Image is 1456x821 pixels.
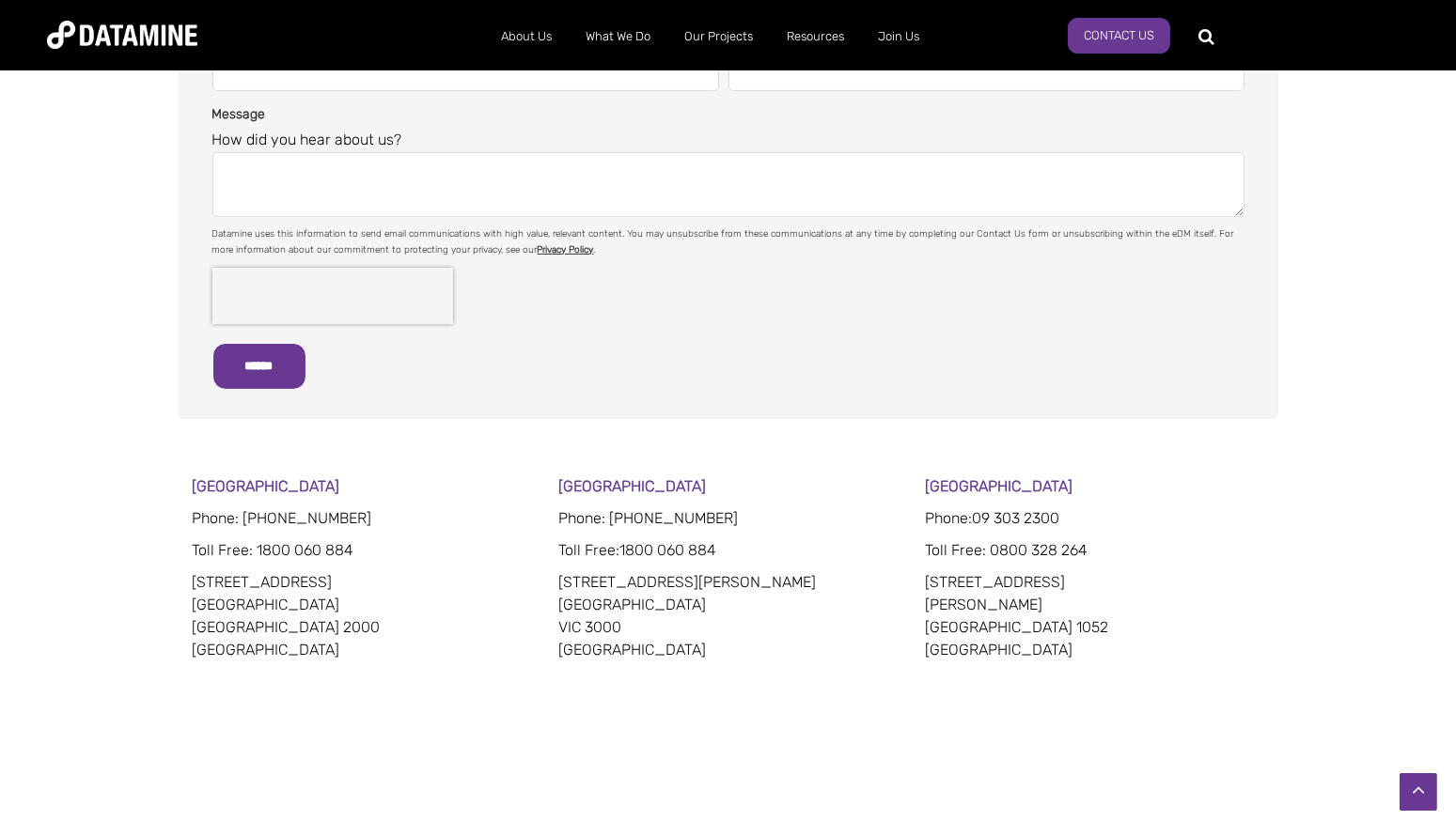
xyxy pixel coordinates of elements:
img: Datamine [47,21,197,49]
strong: [GEOGRAPHIC_DATA] [558,477,706,495]
span: Phone: [PHONE_NUMBER] [558,509,738,527]
strong: [GEOGRAPHIC_DATA] [925,477,1072,495]
span: 09 303 2300 [972,509,1059,527]
p: [STREET_ADDRESS] [PERSON_NAME] [GEOGRAPHIC_DATA] 1052 [GEOGRAPHIC_DATA] [925,571,1264,661]
a: Privacy Policy [538,244,594,256]
span: Toll Free [193,541,250,559]
iframe: reCAPTCHA [212,268,453,324]
a: Our Projects [667,12,770,61]
span: Message [212,106,266,122]
a: About Us [484,12,569,61]
a: Join Us [861,12,936,61]
a: What We Do [569,12,667,61]
span: Phone: [PHONE_NUMBER] [193,509,372,527]
a: Contact Us [1068,18,1170,54]
span: Toll Free: 0800 328 264 [925,541,1088,559]
p: Datamine uses this information to send email communications with high value, relevant content. Yo... [212,226,1245,258]
span: Toll Free: [558,541,619,559]
p: : 1800 060 884 [193,539,532,562]
p: Phone: [925,507,1264,530]
a: Resources [770,12,861,61]
p: [STREET_ADDRESS][PERSON_NAME] [GEOGRAPHIC_DATA] VIC 3000 [GEOGRAPHIC_DATA] [558,571,898,661]
legend: How did you hear about us? [212,127,1245,152]
p: [STREET_ADDRESS] [GEOGRAPHIC_DATA] [GEOGRAPHIC_DATA] 2000 [GEOGRAPHIC_DATA] [193,571,532,661]
p: 1800 060 884 [558,539,898,562]
strong: [GEOGRAPHIC_DATA] [193,477,340,495]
